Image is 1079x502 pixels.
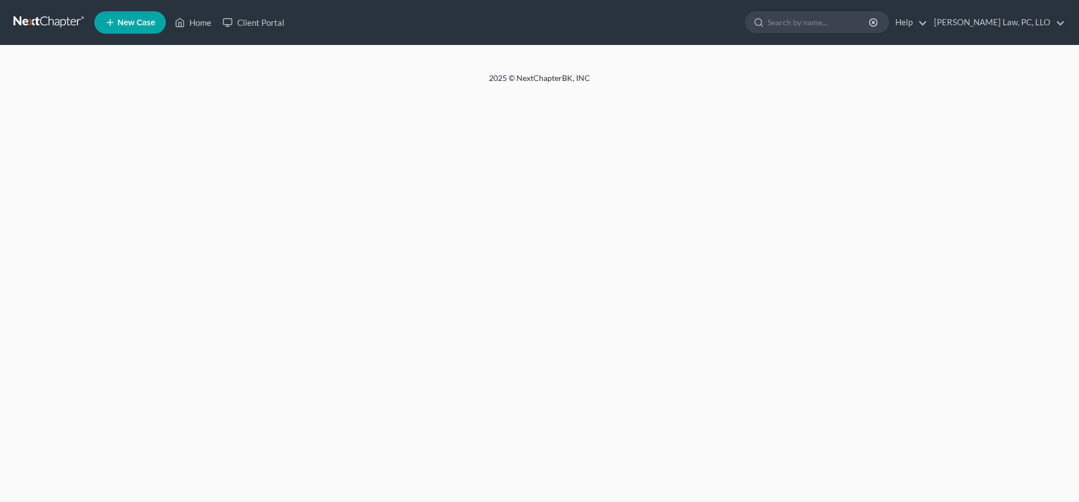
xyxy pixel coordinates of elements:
[768,12,871,33] input: Search by name...
[219,73,860,93] div: 2025 © NextChapterBK, INC
[928,12,1065,33] a: [PERSON_NAME] Law, PC, LLO
[117,19,155,27] span: New Case
[890,12,927,33] a: Help
[217,12,290,33] a: Client Portal
[169,12,217,33] a: Home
